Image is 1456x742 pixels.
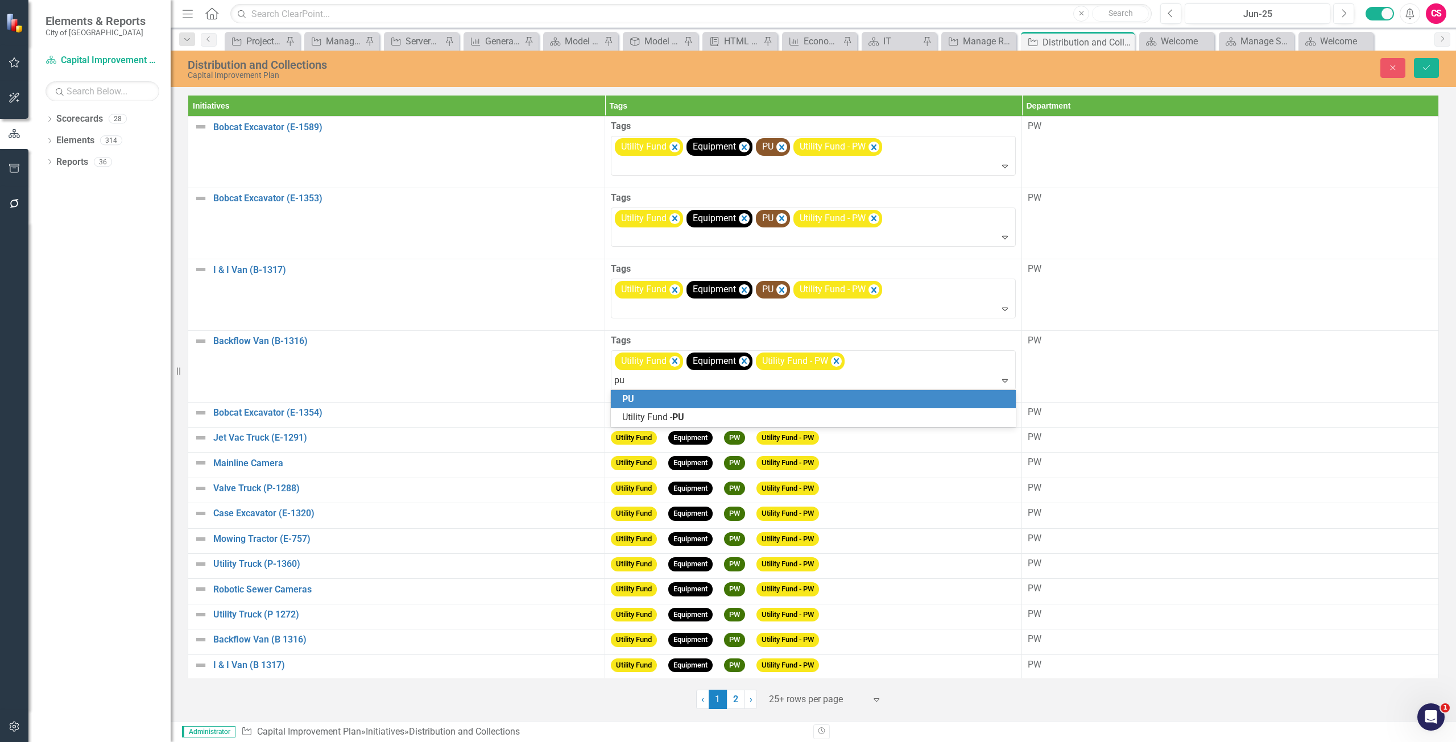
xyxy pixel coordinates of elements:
span: Utility Fund - PW [756,456,819,470]
span: Utility Fund - PW [756,633,819,647]
div: 28 [109,114,127,124]
img: Not Defined [194,263,208,276]
div: » » [241,726,805,739]
img: Not Defined [194,456,208,470]
span: Utility Fund [611,431,657,445]
span: Utility Fund [611,482,657,496]
img: Not Defined [194,608,208,621]
span: Utility Fund [611,608,657,622]
span: PW [724,456,745,470]
a: Server/Storage Replacement Plan [387,34,442,48]
span: Equipment [668,456,713,470]
span: 1 [709,690,727,709]
span: PW [724,608,745,622]
img: Not Defined [194,532,208,546]
img: ClearPoint Strategy [6,13,26,33]
span: Administrator [182,726,235,737]
a: Backflow Van (B-1316) [213,336,599,346]
div: Distribution and Collections [188,59,897,71]
span: PW [724,633,745,647]
span: Equipment [668,633,713,647]
div: Welcome [1161,34,1211,48]
span: PU [622,393,634,404]
span: PW [1028,533,1041,544]
span: Equipment [668,557,713,571]
span: › [750,694,752,704]
a: HTML Exports [705,34,760,48]
span: PW [1028,192,1041,203]
span: Utility Fund - PW [800,141,866,152]
a: Welcome [1301,34,1371,48]
span: PW [1028,457,1041,467]
img: Not Defined [194,431,208,445]
a: Economic Impact of Paramount Arts Activity [785,34,840,48]
a: Utility Truck (P 1272) [213,610,599,620]
label: Tags [611,334,1016,347]
span: PW [1028,335,1041,346]
img: Not Defined [194,557,208,571]
span: Utility Fund - [622,412,684,422]
a: Bobcat Excavator (E-1354) [213,408,599,418]
span: Equipment [668,507,713,521]
div: Remove [object Object] [868,284,879,295]
span: Utility Fund - PW [756,608,819,622]
div: Manage Elements [326,34,362,48]
div: CS [1426,3,1446,24]
a: Manage Reports [944,34,1014,48]
img: Not Defined [194,406,208,420]
iframe: Intercom live chat [1417,703,1445,731]
span: PW [1028,121,1041,131]
span: Equipment [693,213,736,223]
div: Remove [object Object] [776,142,787,152]
a: I & I Van (B 1317) [213,660,599,670]
div: Model For Excellence in Government [565,34,601,48]
div: Economic Impact of Paramount Arts Activity [804,34,840,48]
span: PW [724,532,745,546]
a: Utility Truck (P-1360) [213,559,599,569]
a: Robotic Sewer Cameras [213,585,599,595]
div: Capital Improvement Plan [188,71,897,80]
span: Utility Fund [621,355,667,366]
div: Remove [object Object] [669,356,680,367]
span: Equipment [668,532,713,546]
span: Equipment [693,141,736,152]
div: Remove [object Object] [739,356,750,367]
img: Not Defined [194,582,208,596]
span: PW [1028,608,1041,619]
span: Utility Fund - PW [756,557,819,571]
span: PU [762,213,773,223]
span: PW [724,482,745,496]
div: General Fund [485,34,522,48]
a: Manage Scorecards [1222,34,1291,48]
a: Bobcat Excavator (E-1353) [213,193,599,204]
span: Utility Fund - PW [756,431,819,445]
div: Server/Storage Replacement Plan [406,34,442,48]
a: Initiatives [366,726,404,737]
span: Utility Fund [621,284,667,295]
span: Utility Fund - PW [800,284,866,295]
a: Mowing Tractor (E-757) [213,534,599,544]
div: Remove [object Object] [739,213,750,224]
span: Search [1108,9,1133,18]
span: PW [1028,407,1041,417]
img: Not Defined [194,658,208,672]
span: PW [724,431,745,445]
div: Remove [object Object] [669,142,680,152]
span: Utility Fund [611,507,657,521]
span: Utility Fund - PW [756,532,819,546]
div: IT [883,34,920,48]
span: PW [1028,263,1041,274]
a: Model For Excellence in Government [626,34,681,48]
span: Utility Fund - PW [762,355,828,366]
small: City of [GEOGRAPHIC_DATA] [45,28,146,37]
div: HTML Exports [724,34,760,48]
span: ‹ [701,694,704,704]
div: Remove [object Object] [831,356,842,367]
span: Elements & Reports [45,14,146,28]
div: Distribution and Collections [409,726,520,737]
span: PU [762,284,773,295]
a: Model For Excellence in Government [546,34,601,48]
span: Utility Fund [621,141,667,152]
a: I & I Van (B-1317) [213,265,599,275]
div: 36 [94,157,112,167]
